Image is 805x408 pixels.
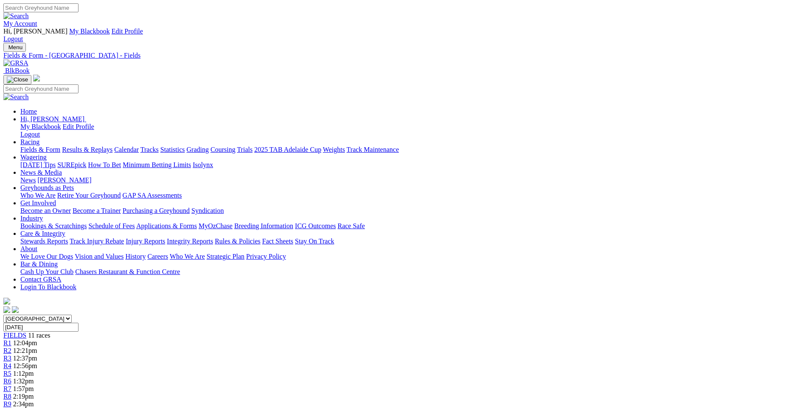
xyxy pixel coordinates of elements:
[207,253,244,260] a: Strategic Plan
[3,400,11,408] a: R9
[20,238,68,245] a: Stewards Reports
[3,52,802,59] a: Fields & Form - [GEOGRAPHIC_DATA] - Fields
[3,43,26,52] button: Toggle navigation
[3,385,11,392] a: R7
[3,355,11,362] a: R3
[170,253,205,260] a: Who We Are
[123,161,191,168] a: Minimum Betting Limits
[28,332,50,339] span: 11 races
[13,385,34,392] span: 1:57pm
[167,238,213,245] a: Integrity Reports
[13,362,37,369] span: 12:56pm
[20,283,76,291] a: Login To Blackbook
[57,192,121,199] a: Retire Your Greyhound
[140,146,159,153] a: Tracks
[234,222,293,229] a: Breeding Information
[347,146,399,153] a: Track Maintenance
[3,84,79,93] input: Search
[323,146,345,153] a: Weights
[20,115,86,123] a: Hi, [PERSON_NAME]
[75,268,180,275] a: Chasers Restaurant & Function Centre
[88,161,121,168] a: How To Bet
[3,298,10,305] img: logo-grsa-white.png
[37,176,91,184] a: [PERSON_NAME]
[20,123,61,130] a: My Blackbook
[13,393,34,400] span: 2:19pm
[3,93,29,101] img: Search
[20,253,802,260] div: About
[237,146,252,153] a: Trials
[147,253,168,260] a: Careers
[13,355,37,362] span: 12:37pm
[295,222,336,229] a: ICG Outcomes
[3,3,79,12] input: Search
[193,161,213,168] a: Isolynx
[20,215,43,222] a: Industry
[20,276,61,283] a: Contact GRSA
[3,28,67,35] span: Hi, [PERSON_NAME]
[3,306,10,313] img: facebook.svg
[13,339,37,347] span: 12:04pm
[20,161,56,168] a: [DATE] Tips
[13,400,34,408] span: 2:34pm
[3,362,11,369] a: R4
[20,123,802,138] div: Hi, [PERSON_NAME]
[63,123,94,130] a: Edit Profile
[75,253,123,260] a: Vision and Values
[20,108,37,115] a: Home
[20,192,802,199] div: Greyhounds as Pets
[3,377,11,385] a: R6
[20,268,802,276] div: Bar & Dining
[3,332,26,339] a: FIELDS
[3,370,11,377] a: R5
[20,222,87,229] a: Bookings & Scratchings
[3,12,29,20] img: Search
[3,339,11,347] a: R1
[246,253,286,260] a: Privacy Policy
[12,306,19,313] img: twitter.svg
[13,347,37,354] span: 12:21pm
[3,59,28,67] img: GRSA
[20,161,802,169] div: Wagering
[3,393,11,400] span: R8
[262,238,293,245] a: Fact Sheets
[254,146,321,153] a: 2025 TAB Adelaide Cup
[20,138,39,145] a: Racing
[3,67,30,74] a: BlkBook
[112,28,143,35] a: Edit Profile
[3,28,802,43] div: My Account
[160,146,185,153] a: Statistics
[57,161,86,168] a: SUREpick
[20,131,40,138] a: Logout
[20,199,56,207] a: Get Involved
[114,146,139,153] a: Calendar
[13,370,34,377] span: 1:12pm
[123,207,190,214] a: Purchasing a Greyhound
[33,75,40,81] img: logo-grsa-white.png
[20,222,802,230] div: Industry
[3,75,31,84] button: Toggle navigation
[20,184,74,191] a: Greyhounds as Pets
[187,146,209,153] a: Grading
[3,20,37,27] a: My Account
[125,253,146,260] a: History
[20,207,802,215] div: Get Involved
[20,238,802,245] div: Care & Integrity
[199,222,233,229] a: MyOzChase
[295,238,334,245] a: Stay On Track
[7,76,28,83] img: Close
[215,238,261,245] a: Rules & Policies
[123,192,182,199] a: GAP SA Assessments
[8,44,22,50] span: Menu
[3,323,79,332] input: Select date
[20,230,65,237] a: Care & Integrity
